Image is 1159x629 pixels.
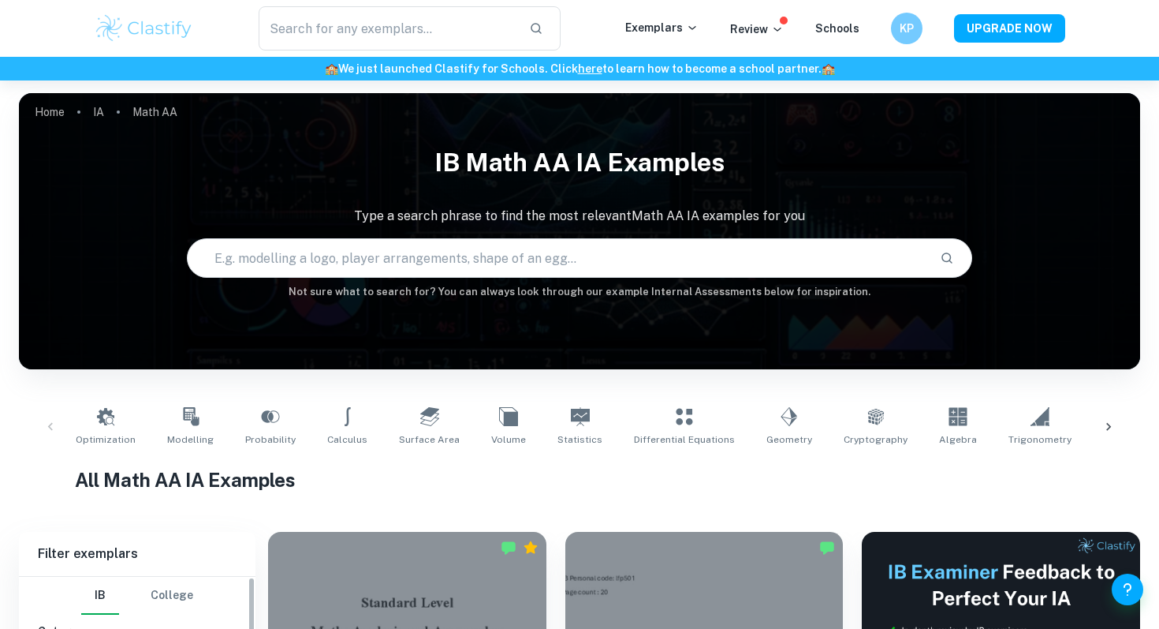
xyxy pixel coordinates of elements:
[822,62,835,75] span: 🏫
[898,20,916,37] h6: KP
[94,13,194,44] img: Clastify logo
[35,101,65,123] a: Home
[19,532,255,576] h6: Filter exemplars
[151,577,193,615] button: College
[815,22,859,35] a: Schools
[188,236,926,280] input: E.g. modelling a logo, player arrangements, shape of an egg...
[19,137,1140,188] h1: IB Math AA IA examples
[167,432,214,447] span: Modelling
[1112,574,1143,605] button: Help and Feedback
[399,432,460,447] span: Surface Area
[19,207,1140,226] p: Type a search phrase to find the most relevant Math AA IA examples for you
[730,21,784,38] p: Review
[557,432,602,447] span: Statistics
[954,14,1065,43] button: UPGRADE NOW
[934,245,960,271] button: Search
[93,101,104,123] a: IA
[327,432,367,447] span: Calculus
[501,540,516,556] img: Marked
[132,103,177,121] p: Math AA
[75,466,1084,494] h1: All Math AA IA Examples
[844,432,907,447] span: Cryptography
[578,62,602,75] a: here
[19,284,1140,300] h6: Not sure what to search for? You can always look through our example Internal Assessments below f...
[819,540,835,556] img: Marked
[245,432,296,447] span: Probability
[766,432,812,447] span: Geometry
[259,6,516,51] input: Search for any exemplars...
[325,62,338,75] span: 🏫
[76,432,136,447] span: Optimization
[3,60,1156,77] h6: We just launched Clastify for Schools. Click to learn how to become a school partner.
[491,432,526,447] span: Volume
[891,13,922,44] button: KP
[523,540,539,556] div: Premium
[81,577,193,615] div: Filter type choice
[81,577,119,615] button: IB
[625,19,699,36] p: Exemplars
[634,432,735,447] span: Differential Equations
[939,432,977,447] span: Algebra
[1008,432,1071,447] span: Trigonometry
